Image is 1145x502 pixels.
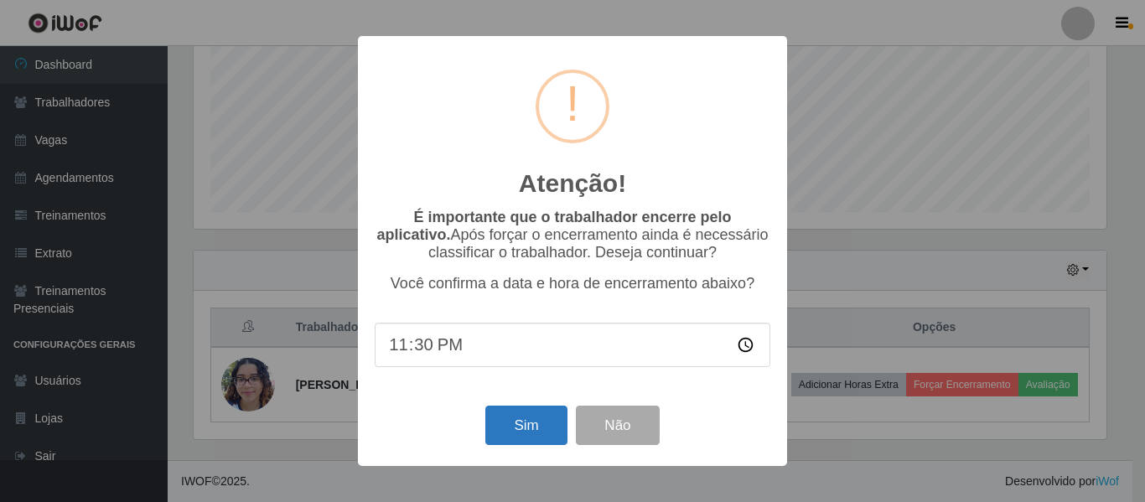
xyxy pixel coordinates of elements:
[375,209,770,261] p: Após forçar o encerramento ainda é necessário classificar o trabalhador. Deseja continuar?
[376,209,731,243] b: É importante que o trabalhador encerre pelo aplicativo.
[375,275,770,292] p: Você confirma a data e hora de encerramento abaixo?
[485,406,567,445] button: Sim
[576,406,659,445] button: Não
[519,168,626,199] h2: Atenção!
